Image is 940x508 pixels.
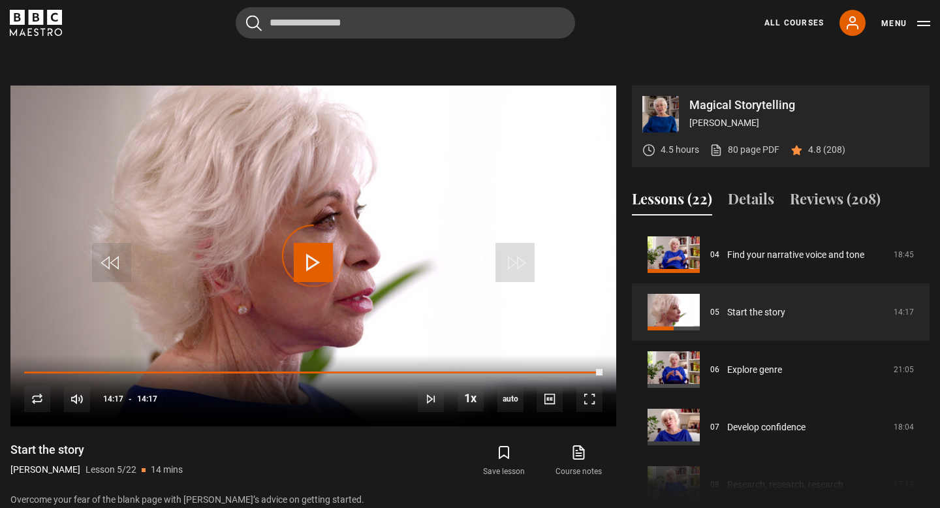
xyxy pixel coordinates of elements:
span: - [129,394,132,404]
p: Magical Storytelling [689,99,919,111]
svg: BBC Maestro [10,10,62,36]
a: Explore genre [727,363,782,377]
button: Next Lesson [418,386,444,412]
a: All Courses [764,17,824,29]
button: Captions [537,386,563,412]
button: Reviews (208) [790,188,881,215]
a: Start the story [727,306,785,319]
a: Find your narrative voice and tone [727,248,864,262]
p: Lesson 5/22 [86,463,136,477]
a: 80 page PDF [710,143,779,157]
video-js: Video Player [10,86,616,426]
button: Replay [24,386,50,412]
button: Save lesson [467,442,541,480]
p: 14 mins [151,463,183,477]
h1: Start the story [10,442,183,458]
input: Search [236,7,575,39]
p: Overcome your fear of the blank page with [PERSON_NAME]’s advice on getting started. [10,493,616,507]
div: Progress Bar [24,372,603,374]
button: Playback Rate [458,385,484,411]
a: Develop confidence [727,421,806,434]
button: Lessons (22) [632,188,712,215]
button: Details [728,188,774,215]
span: 14:17 [137,387,157,411]
button: Fullscreen [576,386,603,412]
p: 4.8 (208) [808,143,845,157]
a: Course notes [542,442,616,480]
button: Toggle navigation [881,17,930,30]
p: [PERSON_NAME] [689,116,919,130]
button: Mute [64,386,90,412]
span: 14:17 [103,387,123,411]
span: auto [497,386,524,412]
p: [PERSON_NAME] [10,463,80,477]
div: Current quality: 720p [497,386,524,412]
p: 4.5 hours [661,143,699,157]
button: Submit the search query [246,15,262,31]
